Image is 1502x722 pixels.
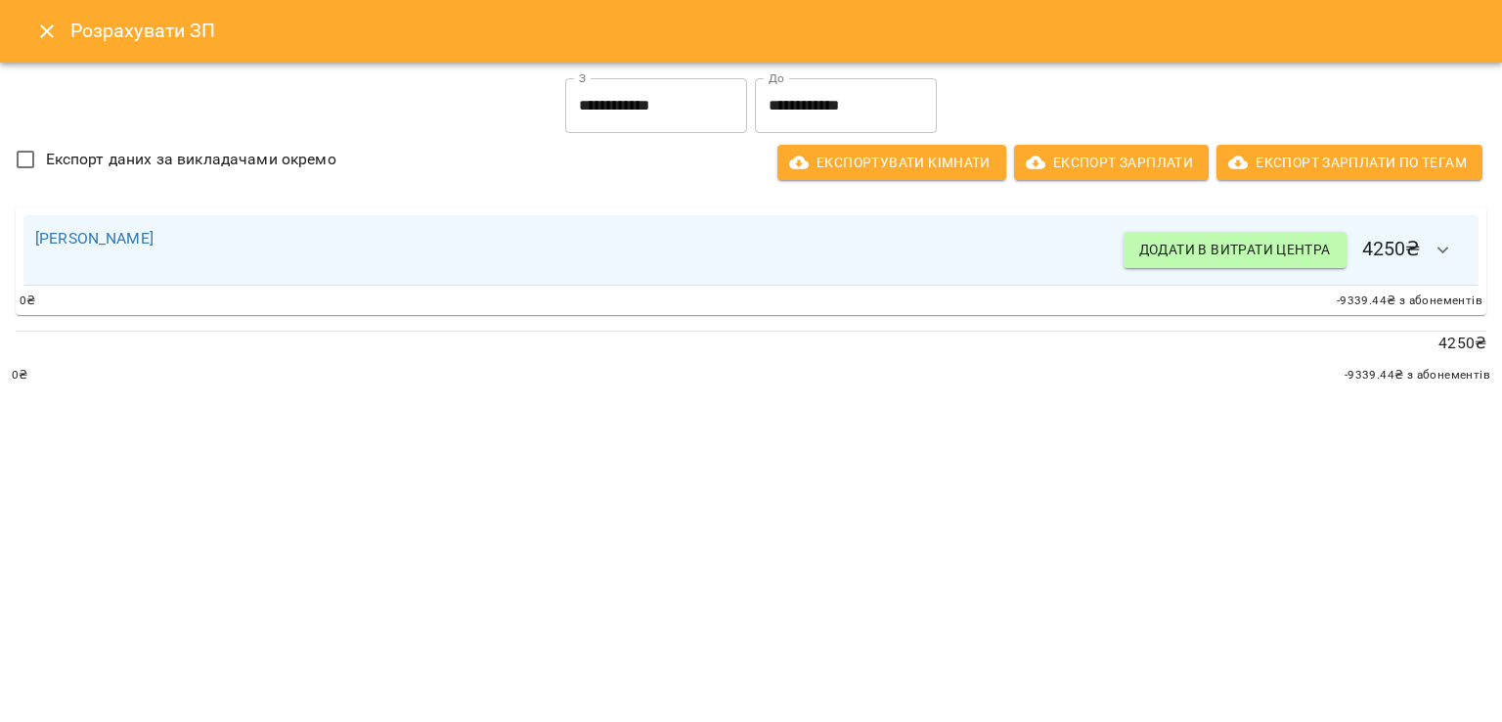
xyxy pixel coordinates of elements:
[1216,145,1482,180] button: Експорт Зарплати по тегам
[1030,151,1193,174] span: Експорт Зарплати
[46,148,336,171] span: Експорт даних за викладачами окремо
[793,151,991,174] span: Експортувати кімнати
[1337,292,1482,311] span: -9339.44 ₴ з абонементів
[1014,145,1209,180] button: Експорт Зарплати
[70,16,1479,46] h6: Розрахувати ЗП
[23,8,70,55] button: Close
[1124,232,1347,267] button: Додати в витрати центра
[1345,366,1490,385] span: -9339.44 ₴ з абонементів
[1232,151,1467,174] span: Експорт Зарплати по тегам
[12,366,28,385] span: 0 ₴
[16,332,1486,355] p: 4250 ₴
[35,229,154,248] a: [PERSON_NAME]
[1139,238,1331,261] span: Додати в витрати центра
[1124,227,1467,274] h6: 4250 ₴
[777,145,1006,180] button: Експортувати кімнати
[20,292,36,311] span: 0 ₴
